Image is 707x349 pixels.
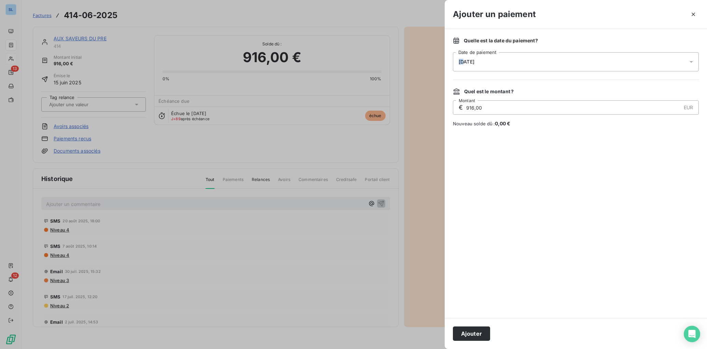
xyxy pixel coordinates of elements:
[464,37,538,44] span: Quelle est la date du paiement ?
[684,326,700,342] div: Open Intercom Messenger
[495,121,511,126] span: 0,00 €
[453,120,699,127] span: Nouveau solde dû :
[453,8,536,20] h3: Ajouter un paiement
[464,88,514,95] span: Quel est le montant ?
[459,59,474,65] span: [DATE]
[453,326,490,341] button: Ajouter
